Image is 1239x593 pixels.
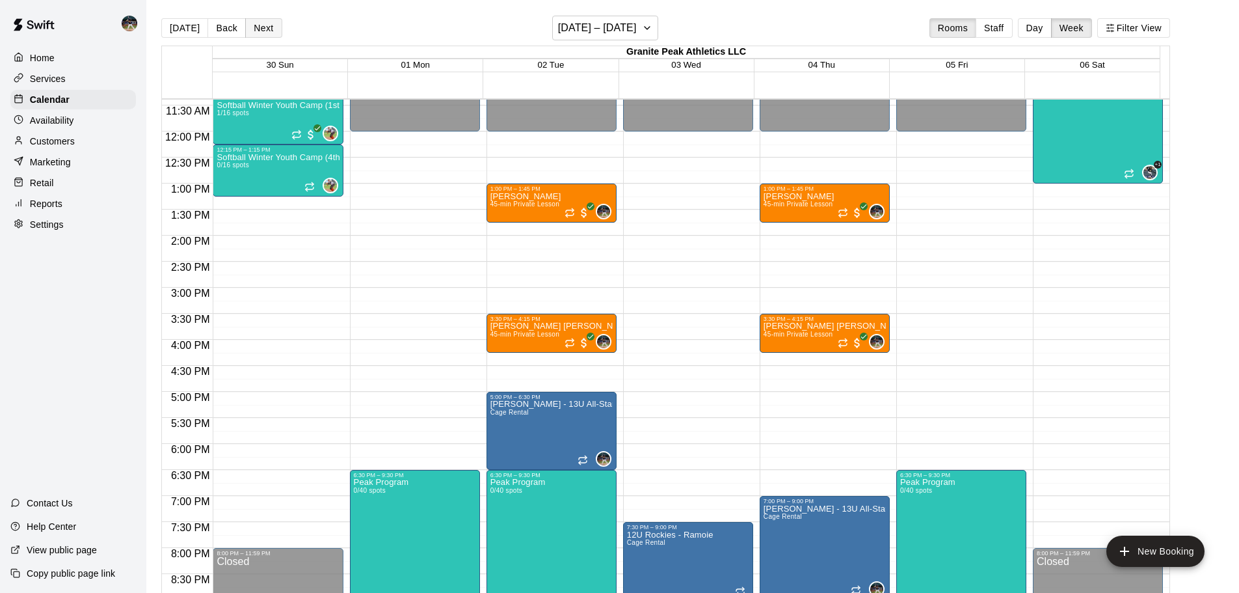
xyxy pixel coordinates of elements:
div: 1:00 PM – 1:45 PM [764,186,886,192]
div: 1:00 PM – 1:45 PM: Brady Perlinski [486,184,617,223]
span: 7:00 PM [168,496,213,507]
div: 11:15 AM – 12:15 PM: Softball Winter Youth Camp (1st - 3rd Grade) [213,92,343,145]
span: 11:30 AM [163,105,213,117]
span: All customers have paid [851,337,864,350]
img: Casey Peck [324,179,337,192]
span: 8:00 PM [168,548,213,559]
span: 0/40 spots filled [490,487,522,494]
a: Home [10,48,136,68]
span: 2:00 PM [168,236,213,247]
img: Nolan Gilbert [597,335,610,348]
p: Calendar [30,93,70,106]
p: Copy public page link [27,567,115,580]
div: Casey Peck [323,178,338,193]
p: Customers [30,135,75,148]
img: Nolan Gilbert [870,205,883,218]
div: 12:15 PM – 1:15 PM: Softball Winter Youth Camp (4th - 7th Grade) [213,145,343,197]
span: 6:30 PM [168,470,213,481]
div: Casey Peck [323,126,338,141]
button: Day [1018,18,1052,38]
img: Nolan Gilbert [870,335,883,348]
span: Recurring event [565,338,575,348]
span: 0/40 spots filled [900,487,932,494]
div: 8:00 PM – 11:59 PM [1037,550,1159,557]
div: 3:30 PM – 4:15 PM [490,316,613,322]
div: Availability [10,111,136,130]
span: 05 Fri [946,60,968,70]
span: 6:00 PM [168,444,213,455]
button: Next [245,18,282,38]
p: Contact Us [27,497,73,510]
div: 1:00 PM – 1:45 PM [490,186,613,192]
span: 4:30 PM [168,366,213,377]
span: 12:00 PM [162,131,213,143]
div: Nolan Gilbert [869,204,885,219]
span: Nolan Gilbert [601,334,611,350]
img: Casey Peck [324,127,337,140]
button: 30 Sun [267,60,294,70]
a: Services [10,69,136,89]
span: 0/16 spots filled [217,161,248,169]
div: 5:00 PM – 6:30 PM [490,394,613,400]
span: All customers have paid [304,128,317,141]
button: 02 Tue [538,60,565,70]
span: +1 [1154,161,1162,169]
span: All customers have paid [851,206,864,219]
span: 0/40 spots filled [354,487,386,494]
span: 3:30 PM [168,314,213,325]
button: add [1106,536,1205,567]
span: 5:00 PM [168,392,213,403]
p: Availability [30,114,74,127]
div: 3:30 PM – 4:15 PM: Deagan Solan [486,314,617,353]
button: Staff [976,18,1013,38]
span: 45-min Private Lesson [490,200,560,208]
span: 3:00 PM [168,288,213,299]
span: 01 Mon [401,60,430,70]
p: Home [30,51,55,64]
span: Recurring event [291,130,302,140]
div: Nolan Gilbert [596,451,611,467]
span: Nolan Gilbert [601,451,611,467]
span: Nolan Gilbert [601,204,611,219]
span: 5:30 PM [168,418,213,429]
span: 2:30 PM [168,262,213,273]
button: 03 Wed [671,60,701,70]
a: Customers [10,131,136,151]
img: Cy Miller [1143,166,1156,179]
h6: [DATE] – [DATE] [558,19,637,37]
span: Recurring event [838,338,848,348]
p: Services [30,72,66,85]
p: Retail [30,176,54,189]
img: Nolan Gilbert [122,16,137,31]
div: 3:30 PM – 4:15 PM [764,316,886,322]
img: Nolan Gilbert [597,205,610,218]
span: 7:30 PM [168,522,213,533]
div: 12:15 PM – 1:15 PM [217,146,339,153]
p: Settings [30,218,64,231]
span: Cage Rental [764,513,802,520]
button: 04 Thu [808,60,835,70]
button: [DATE] [161,18,208,38]
p: Help Center [27,520,76,533]
button: 06 Sat [1080,60,1105,70]
span: Casey Peck [328,178,338,193]
div: Nolan Gilbert [869,334,885,350]
div: 5:00 PM – 6:30 PM: Nunn - 13U All-Stars [486,392,617,470]
button: Back [207,18,246,38]
div: 6:30 PM – 9:30 PM [354,472,476,478]
div: 6:30 PM – 9:30 PM [900,472,1022,478]
a: Retail [10,173,136,193]
button: Rooms [929,18,976,38]
a: Settings [10,215,136,234]
span: 12:30 PM [162,158,213,169]
button: Week [1051,18,1092,38]
p: Marketing [30,156,71,169]
div: 6:30 PM – 9:30 PM [490,472,613,478]
div: Cy Miller [1142,165,1158,180]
